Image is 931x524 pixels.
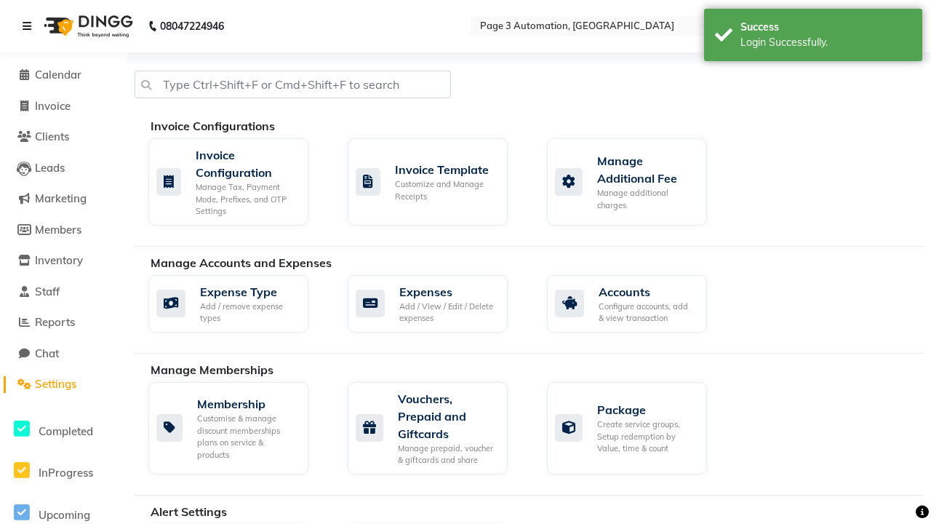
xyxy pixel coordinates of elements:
div: Configure accounts, add & view transaction [599,301,695,325]
a: Calendar [4,67,124,84]
a: Staff [4,284,124,301]
span: Settings [35,377,76,391]
a: Settings [4,376,124,393]
a: Chat [4,346,124,362]
div: Manage additional charges [597,187,695,211]
span: Calendar [35,68,81,82]
img: logo [37,6,137,47]
div: Success [740,20,911,35]
div: Expenses [399,283,496,301]
span: Reports [35,315,75,329]
span: Completed [39,424,93,438]
div: Create service groups, Setup redemption by Value, time & count [597,418,695,455]
span: Staff [35,285,60,298]
a: Expense TypeAdd / remove expense types [148,275,326,333]
div: Invoice Configuration [196,146,297,181]
a: Invoice [4,98,124,115]
div: Expense Type [200,283,297,301]
div: Invoice Template [395,161,496,178]
a: Vouchers, Prepaid and GiftcardsManage prepaid, voucher & giftcards and share [348,382,525,475]
div: Vouchers, Prepaid and Giftcards [398,390,496,442]
a: Inventory [4,253,124,269]
a: Invoice ConfigurationManage Tax, Payment Mode, Prefixes, and OTP Settings [148,138,326,226]
a: Leads [4,160,124,177]
a: Manage Additional FeeManage additional charges [547,138,724,226]
a: MembershipCustomise & manage discount memberships plans on service & products [148,382,326,475]
div: Customise & manage discount memberships plans on service & products [197,413,297,461]
a: Reports [4,314,124,331]
div: Add / remove expense types [200,301,297,325]
div: Login Successfully. [740,35,911,50]
span: Inventory [35,253,83,267]
b: 08047224946 [160,6,224,47]
div: Package [597,401,695,418]
a: Marketing [4,191,124,207]
div: Membership [197,395,297,413]
div: Manage prepaid, voucher & giftcards and share [398,442,496,467]
span: Upcoming [39,508,90,522]
span: Chat [35,346,59,360]
div: Accounts [599,283,695,301]
div: Add / View / Edit / Delete expenses [399,301,496,325]
a: PackageCreate service groups, Setup redemption by Value, time & count [547,382,724,475]
span: Members [35,223,81,237]
div: Manage Tax, Payment Mode, Prefixes, and OTP Settings [196,181,297,218]
a: Members [4,222,124,239]
a: Clients [4,129,124,146]
span: Leads [35,161,65,175]
div: Customize and Manage Receipts [395,178,496,202]
input: Type Ctrl+Shift+F or Cmd+Shift+F to search [135,71,451,98]
div: Manage Additional Fee [597,152,695,187]
span: InProgress [39,466,93,480]
a: ExpensesAdd / View / Edit / Delete expenses [348,275,525,333]
span: Invoice [35,99,71,113]
a: AccountsConfigure accounts, add & view transaction [547,275,724,333]
span: Marketing [35,191,87,205]
span: Clients [35,130,69,143]
a: Invoice TemplateCustomize and Manage Receipts [348,138,525,226]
